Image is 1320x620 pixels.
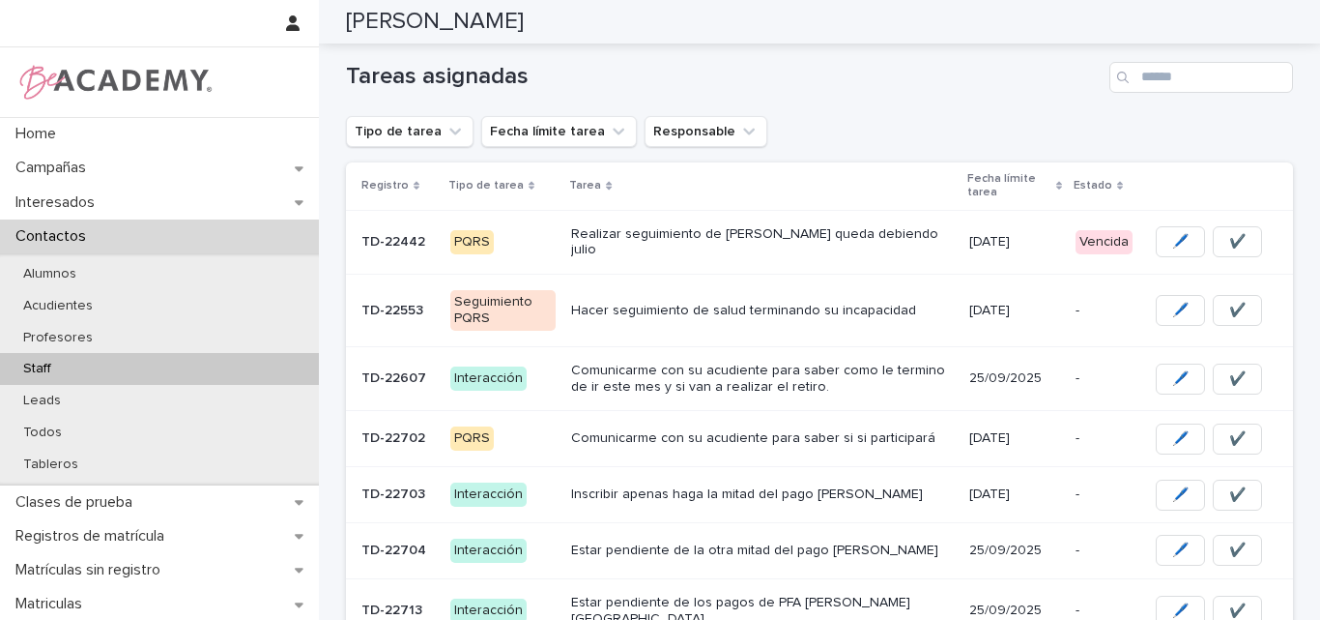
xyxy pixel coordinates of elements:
p: Estado [1074,175,1112,196]
div: Vencida [1076,230,1133,254]
span: 🖊️ [1172,541,1189,560]
tr: TD-22702TD-22702 PQRSComunicarme con su acudiente para saber si si participará[DATE]-🖊️✔️ [346,411,1293,467]
p: 25/09/2025 [969,543,1059,559]
span: 🖊️ [1172,486,1189,505]
p: TD-22553 [361,299,427,319]
span: ✔️ [1229,369,1246,389]
button: Fecha límite tarea [481,116,637,147]
tr: TD-22607TD-22607 InteracciónComunicarme con su acudiente para saber como le termino de ir este me... [346,346,1293,411]
p: Matriculas [8,595,98,613]
p: Matrículas sin registro [8,561,176,579]
p: 25/09/2025 [969,370,1059,387]
span: 🖊️ [1172,429,1189,449]
button: ✔️ [1213,424,1262,455]
button: ✔️ [1213,364,1262,395]
span: 🖊️ [1172,232,1189,251]
p: Staff [8,361,67,377]
p: - [1076,603,1133,619]
div: PQRS [450,427,494,451]
p: - [1076,430,1133,447]
span: ✔️ [1229,541,1246,560]
p: Home [8,125,72,143]
p: TD-22442 [361,230,429,251]
p: Inscribir apenas haga la mitad del pago [PERSON_NAME] [571,487,954,503]
p: Contactos [8,227,101,246]
p: Realizar seguimiento de [PERSON_NAME] queda debiendo julio [571,226,954,259]
p: TD-22704 [361,539,430,559]
span: 🖊️ [1172,301,1189,320]
tr: TD-22703TD-22703 InteracciónInscribir apenas haga la mitad del pago [PERSON_NAME][DATE]-🖊️✔️ [346,467,1293,523]
p: Profesores [8,330,108,346]
p: Clases de prueba [8,493,148,512]
img: WPrjXfSUmiLcdUfaYY4Q [15,63,214,102]
h2: [PERSON_NAME] [346,8,524,36]
p: Registros de matrícula [8,527,180,546]
p: Todos [8,425,77,441]
p: Registro [361,175,409,196]
p: Estar pendiente de la otra mitad del pago [PERSON_NAME] [571,543,954,559]
span: ✔️ [1229,232,1246,251]
button: ✔️ [1213,295,1262,326]
tr: TD-22553TD-22553 Seguimiento PQRSHacer seguimiento de salud terminando su incapacidad[DATE]-🖊️✔️ [346,275,1293,347]
tr: TD-22442TD-22442 PQRSRealizar seguimiento de [PERSON_NAME] queda debiendo julio[DATE]Vencida🖊️✔️ [346,210,1293,275]
input: Search [1109,62,1293,93]
p: Tipo de tarea [448,175,524,196]
p: - [1076,370,1133,387]
tr: TD-22704TD-22704 InteracciónEstar pendiente de la otra mitad del pago [PERSON_NAME]25/09/2025-🖊️✔️ [346,522,1293,578]
p: 25/09/2025 [969,603,1059,619]
h1: Tareas asignadas [346,63,1102,91]
p: - [1076,487,1133,503]
span: 🖊️ [1172,369,1189,389]
button: ✔️ [1213,535,1262,566]
div: Interacción [450,483,527,507]
p: Hacer seguimiento de salud terminando su incapacidad [571,303,954,319]
button: Tipo de tarea [346,116,473,147]
p: [DATE] [969,430,1059,447]
button: Responsable [645,116,767,147]
p: Tableros [8,457,94,473]
div: Interacción [450,539,527,563]
p: TD-22607 [361,367,430,387]
p: [DATE] [969,487,1059,503]
button: ✔️ [1213,480,1262,511]
p: Fecha límite tarea [967,168,1050,204]
p: TD-22703 [361,483,429,503]
button: 🖊️ [1156,480,1205,511]
button: ✔️ [1213,226,1262,257]
p: Tarea [569,175,601,196]
p: TD-22713 [361,599,426,619]
button: 🖊️ [1156,226,1205,257]
p: Acudientes [8,298,108,314]
p: Comunicarme con su acudiente para saber como le termino de ir este mes y si van a realizar el ret... [571,363,954,396]
p: TD-22702 [361,427,429,447]
p: Leads [8,393,76,409]
p: - [1076,543,1133,559]
div: Seguimiento PQRS [450,290,556,331]
p: [DATE] [969,303,1059,319]
span: ✔️ [1229,486,1246,505]
p: Campañas [8,159,101,177]
span: ✔️ [1229,429,1246,449]
p: Comunicarme con su acudiente para saber si si participará [571,430,954,447]
p: Alumnos [8,266,92,282]
p: - [1076,303,1133,319]
button: 🖊️ [1156,535,1205,566]
p: Interesados [8,193,110,212]
div: Interacción [450,367,527,391]
button: 🖊️ [1156,295,1205,326]
p: [DATE] [969,234,1059,251]
span: ✔️ [1229,301,1246,320]
button: 🖊️ [1156,364,1205,395]
button: 🖊️ [1156,424,1205,455]
div: PQRS [450,230,494,254]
